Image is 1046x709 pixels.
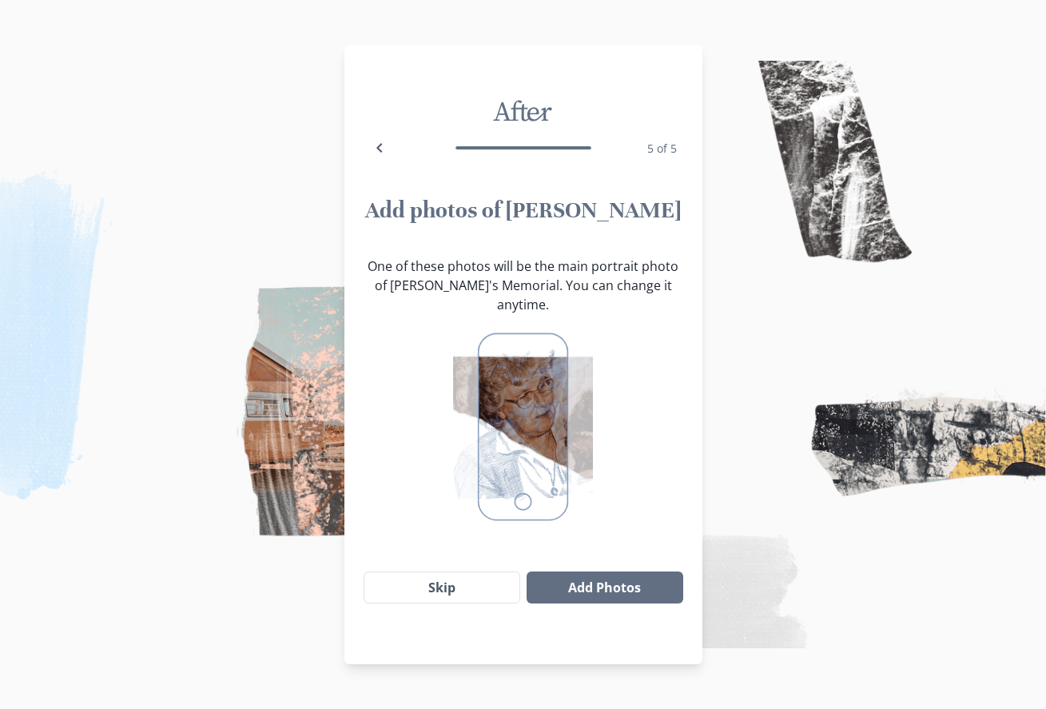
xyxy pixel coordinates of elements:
h1: Add photos of [PERSON_NAME] [364,196,683,225]
button: Skip [364,572,521,603]
span: 5 of 5 [647,141,677,156]
p: One of these photos will be the main portrait photo of [PERSON_NAME]'s Memorial. You can change i... [364,257,683,314]
img: Portrait photo preview [453,327,592,527]
button: Add Photos [527,572,682,603]
button: Back [364,132,396,164]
